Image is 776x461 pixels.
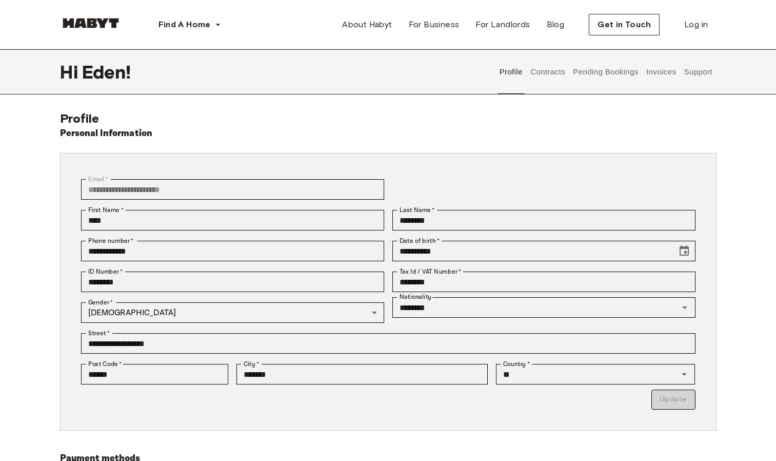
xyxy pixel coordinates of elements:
label: Date of birth [400,236,440,245]
label: City [244,359,260,369]
label: ID Number [88,267,123,276]
label: Country [503,359,530,369]
button: Invoices [645,49,677,94]
span: For Business [409,18,460,31]
button: Contracts [529,49,567,94]
button: Get in Touch [589,14,660,35]
button: Open [678,300,692,315]
span: Find A Home [158,18,211,31]
span: Eden ! [82,61,131,83]
label: Last Name [400,205,435,215]
a: For Landlords [467,14,538,35]
span: Hi [60,61,82,83]
label: Nationality [400,293,431,301]
h6: Personal Information [60,126,153,141]
a: Log in [676,14,716,35]
span: Blog [547,18,565,31]
label: Phone number [88,236,134,245]
label: Email [88,175,108,184]
label: Street [88,329,110,338]
span: About Habyt [342,18,392,31]
div: You can't change your email address at the moment. Please reach out to customer support in case y... [81,179,384,200]
a: For Business [401,14,468,35]
span: Profile [60,111,100,126]
span: For Landlords [475,18,530,31]
button: Find A Home [150,14,229,35]
button: Profile [498,49,524,94]
div: user profile tabs [495,49,716,94]
a: About Habyt [334,14,400,35]
a: Blog [539,14,573,35]
label: Post Code [88,359,122,369]
label: Tax Id / VAT Number [400,267,461,276]
button: Pending Bookings [572,49,640,94]
button: Open [677,367,691,381]
span: Log in [684,18,708,31]
label: Gender [88,298,113,307]
button: Choose date, selected date is Sep 19, 2004 [674,241,694,261]
img: Habyt [60,18,122,28]
label: First Name [88,205,124,215]
div: [DEMOGRAPHIC_DATA] [81,302,384,323]
button: Support [683,49,714,94]
span: Get in Touch [598,18,651,31]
